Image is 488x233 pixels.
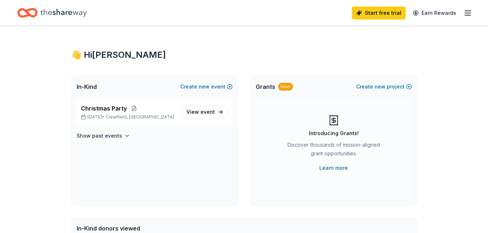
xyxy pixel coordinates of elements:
span: event [200,109,215,115]
a: Home [17,4,87,21]
a: Start free trial [352,7,406,20]
span: Christmas Party [81,104,127,113]
div: In-Kind donors viewed [77,224,223,233]
p: [DATE] • [81,114,176,120]
button: Createnewevent [180,82,233,91]
div: New [278,83,293,91]
a: Earn Rewards [409,7,461,20]
div: Introducing Grants! [309,129,359,138]
a: View event [182,105,228,118]
span: View [186,108,215,116]
button: Createnewproject [356,82,412,91]
a: Learn more [319,164,348,172]
button: Show past events [77,131,130,140]
h4: Show past events [77,131,122,140]
div: Discover thousands of mission-aligned grant opportunities. [285,141,383,161]
span: In-Kind [77,82,97,91]
span: new [199,82,210,91]
div: 👋 Hi [PERSON_NAME] [71,49,418,61]
span: Grants [256,82,275,91]
span: new [375,82,385,91]
span: Clearfield, [GEOGRAPHIC_DATA] [106,114,174,120]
